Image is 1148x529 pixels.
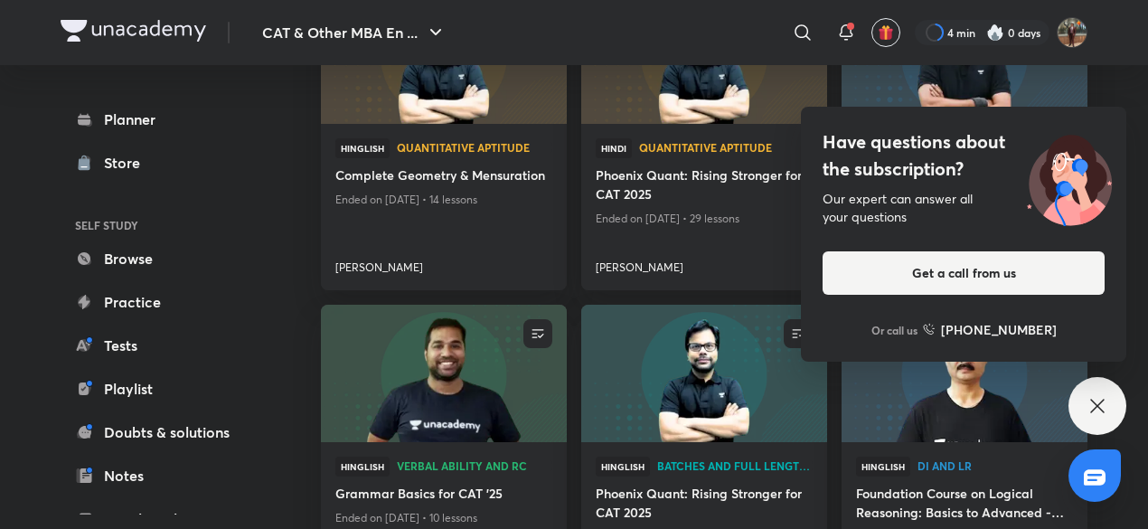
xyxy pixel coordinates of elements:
button: CAT & Other MBA En ... [251,14,457,51]
a: [PHONE_NUMBER] [923,320,1057,339]
img: ttu_illustration_new.svg [1012,128,1126,226]
a: [PERSON_NAME] [596,252,813,276]
div: Our expert can answer all your questions [823,190,1105,226]
img: streak [986,24,1004,42]
a: Practice [61,284,270,320]
h4: Have questions about the subscription? [823,128,1105,183]
img: Harshit Verma [1057,17,1087,48]
img: avatar [878,24,894,41]
p: Ended on [DATE] • 29 lessons [596,207,813,231]
p: Ended on [DATE] • 14 lessons [335,188,552,212]
a: new-thumbnail [321,305,567,442]
a: Store [61,145,270,181]
a: Tests [61,327,270,364]
a: Grammar Basics for CAT '25 [335,484,552,506]
a: Planner [61,101,270,137]
a: Quantitative Aptitude [397,142,552,155]
a: Foundation Course on Logical Reasoning: Basics to Advanced - CAT 2025 [856,484,1073,525]
a: Playlist [61,371,270,407]
span: Batches and Full Length Courses [657,460,813,471]
a: Complete Geometry & Mensuration [335,165,552,188]
div: Store [104,152,151,174]
a: Company Logo [61,20,206,46]
a: new-thumbnail [842,305,1087,442]
a: DI and LR [917,460,1073,473]
span: Hinglish [856,457,910,477]
span: Quantitative Aptitude [639,142,813,153]
a: Phoenix Quant: Rising Stronger for CAT 2025 [596,165,813,207]
p: Or call us [871,322,917,338]
button: Get a call from us [823,251,1105,295]
a: Batches and Full Length Courses [657,460,813,473]
button: avatar [871,18,900,47]
a: Phoenix Quant: Rising Stronger for CAT 2025 [596,484,813,525]
img: new-thumbnail [318,304,569,444]
a: [PERSON_NAME] [335,252,552,276]
a: Verbal Ability and RC [397,460,552,473]
a: Quantitative Aptitude [639,142,813,155]
span: Hindi [596,138,632,158]
a: new-thumbnail [581,305,827,442]
span: Quantitative Aptitude [397,142,552,153]
h6: SELF STUDY [61,210,270,241]
span: Hinglish [335,457,390,477]
span: Verbal Ability and RC [397,460,552,471]
a: Doubts & solutions [61,414,270,450]
a: Notes [61,458,270,494]
img: new-thumbnail [579,304,829,444]
h6: [PHONE_NUMBER] [941,320,1057,339]
img: new-thumbnail [839,304,1089,444]
span: DI and LR [917,460,1073,471]
img: Company Logo [61,20,206,42]
span: Hinglish [596,457,650,477]
a: Browse [61,241,270,277]
span: Hinglish [335,138,390,158]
